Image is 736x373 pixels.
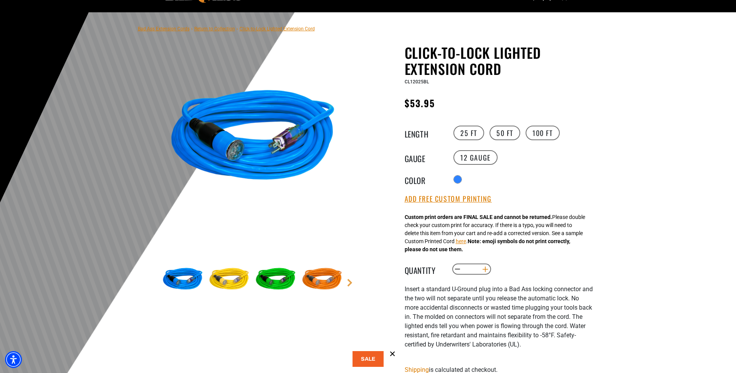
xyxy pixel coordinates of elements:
[405,96,435,110] span: $53.95
[405,128,443,138] legend: Length
[405,174,443,184] legend: Color
[138,26,190,31] a: Bad Ass Extension Cords
[160,257,205,302] img: blue
[405,79,429,85] span: CL12025BL
[405,195,492,203] button: Add Free Custom Printing
[453,126,484,140] label: 25 FT
[207,257,251,302] img: yellow
[405,153,443,162] legend: Gauge
[405,285,593,348] span: nsert a standard U-Ground plug into a Bad Ass locking connector and the two will not separate unt...
[346,279,354,287] a: Next
[405,238,570,252] strong: Note: emoji symbols do not print correctly, please do not use them.
[456,237,466,245] button: here
[237,26,238,31] span: ›
[405,264,443,274] label: Quantity
[191,26,193,31] span: ›
[405,214,552,220] strong: Custom print orders are FINAL SALE and cannot be returned.
[405,213,585,254] div: Please double check your custom print for accuracy. If there is a typo, you will need to delete t...
[453,150,498,165] label: 12 Gauge
[490,126,520,140] label: 50 FT
[240,26,315,31] span: Click-to-Lock Lighted Extension Cord
[526,126,560,140] label: 100 FT
[160,46,346,231] img: blue
[5,351,22,368] div: Accessibility Menu
[405,285,593,358] div: I
[300,257,344,302] img: orange
[253,257,298,302] img: green
[405,45,593,77] h1: Click-to-Lock Lighted Extension Cord
[138,24,315,33] nav: breadcrumbs
[194,26,235,31] a: Return to Collection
